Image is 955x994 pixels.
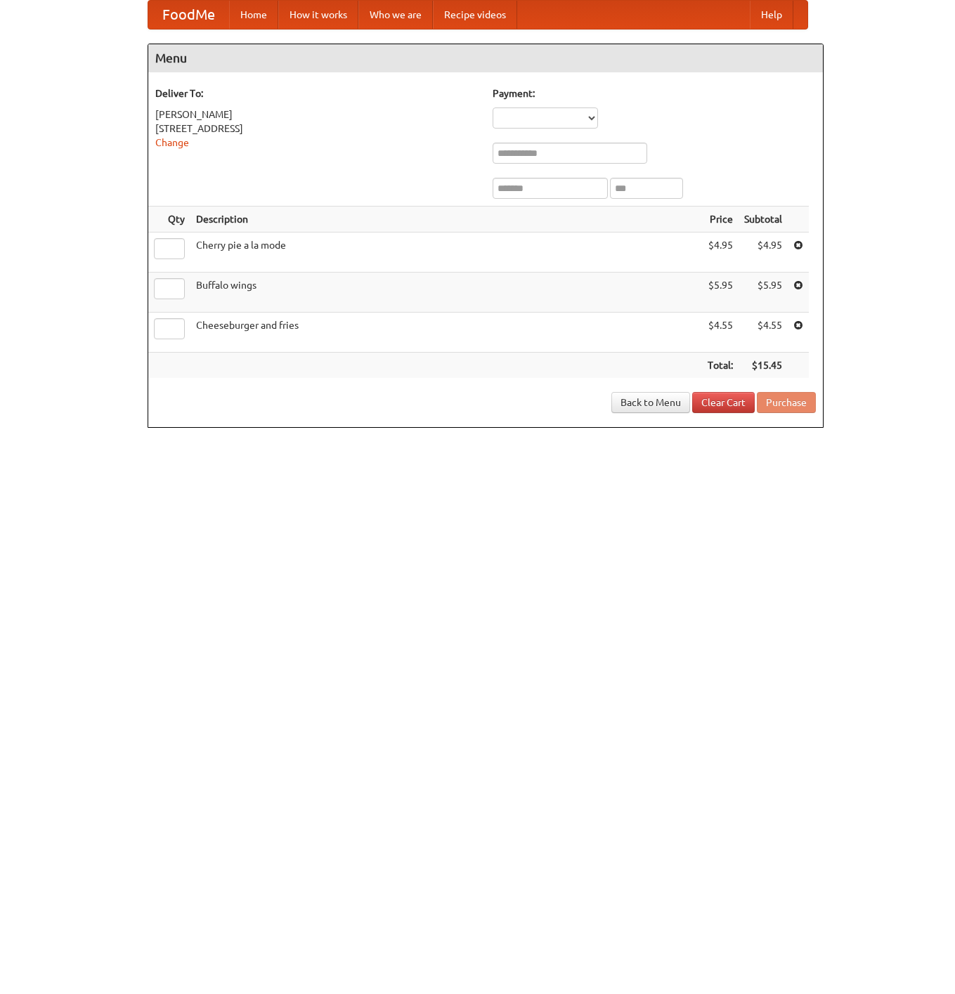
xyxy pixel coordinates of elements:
th: Description [190,207,702,233]
a: Home [229,1,278,29]
a: How it works [278,1,358,29]
h5: Payment: [493,86,816,100]
th: Price [702,207,739,233]
a: Help [750,1,793,29]
a: Back to Menu [611,392,690,413]
td: $4.55 [739,313,788,353]
a: Clear Cart [692,392,755,413]
button: Purchase [757,392,816,413]
a: FoodMe [148,1,229,29]
div: [PERSON_NAME] [155,107,479,122]
td: $4.95 [702,233,739,273]
h5: Deliver To: [155,86,479,100]
div: [STREET_ADDRESS] [155,122,479,136]
th: Total: [702,353,739,379]
th: $15.45 [739,353,788,379]
th: Qty [148,207,190,233]
td: $5.95 [739,273,788,313]
td: Cherry pie a la mode [190,233,702,273]
td: $4.95 [739,233,788,273]
td: $4.55 [702,313,739,353]
td: Buffalo wings [190,273,702,313]
a: Who we are [358,1,433,29]
td: $5.95 [702,273,739,313]
th: Subtotal [739,207,788,233]
a: Recipe videos [433,1,517,29]
h4: Menu [148,44,823,72]
a: Change [155,137,189,148]
td: Cheeseburger and fries [190,313,702,353]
